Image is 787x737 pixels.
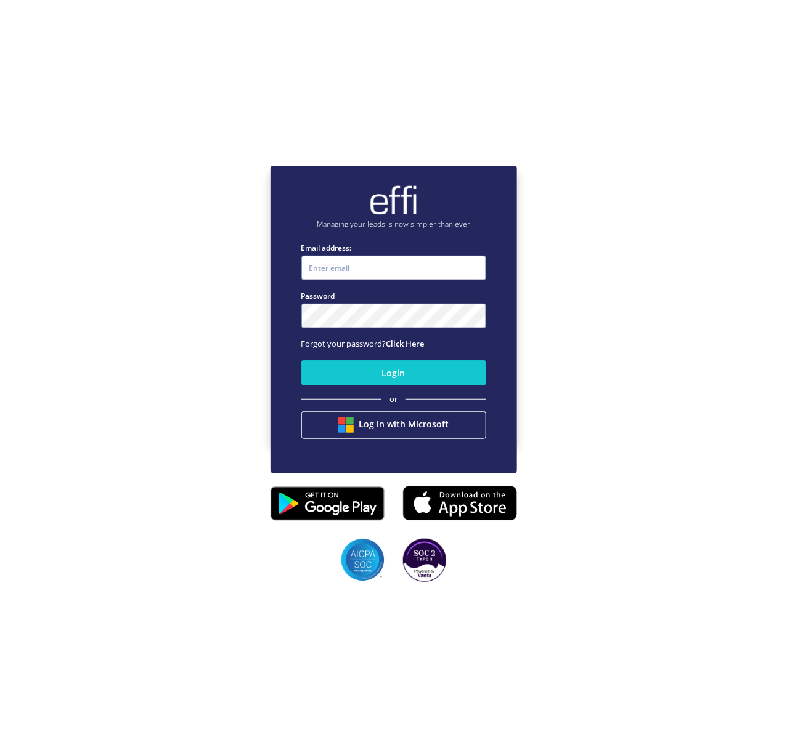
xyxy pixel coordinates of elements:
[403,482,517,524] img: appstore.8725fd3.png
[389,393,398,406] span: or
[338,417,354,433] img: btn google
[301,338,425,349] span: Forgot your password?
[341,539,384,582] img: SOC2 badges
[301,256,486,280] input: Enter email
[403,539,446,582] img: SOC2 badges
[301,360,486,385] button: Login
[301,411,486,439] button: Log in with Microsoft
[301,290,486,302] label: Password
[386,338,425,349] a: Click Here
[301,242,486,254] label: Email address:
[369,185,418,215] img: brand-logo.ec75409.png
[271,478,385,529] img: playstore.0fabf2e.png
[301,219,486,230] p: Managing your leads is now simpler than ever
